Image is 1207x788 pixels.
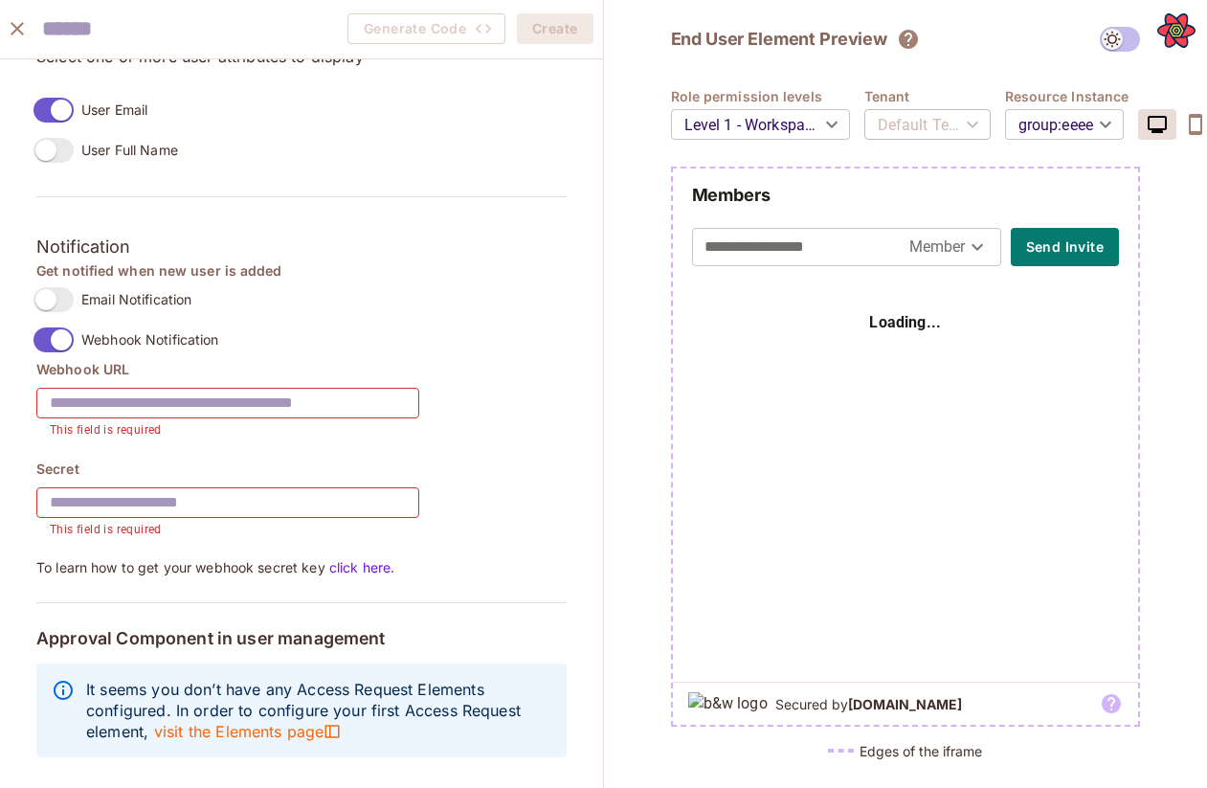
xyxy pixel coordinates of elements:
[864,98,991,151] div: Default Tenant
[36,460,567,478] h4: Secret
[864,87,1005,105] h4: Tenant
[671,28,887,51] h2: End User Element Preview
[869,311,941,334] h4: Loading...
[325,559,395,575] a: click here.
[671,98,850,151] div: Level 1 - Workspace Owner
[81,101,147,119] span: User Email
[1005,98,1125,151] div: group : eeee
[848,696,962,712] b: [DOMAIN_NAME]
[775,695,962,713] h5: Secured by
[153,721,341,742] span: visit the Elements page
[692,184,1120,207] h2: Members
[36,629,567,648] h5: Approval Component in user management
[81,290,191,308] span: Email Notification
[517,13,592,44] button: Create
[50,521,406,540] p: This field is required
[347,13,505,44] span: Create the element to generate code
[347,13,505,44] button: Generate Code
[671,87,864,105] h4: Role permission levels
[897,28,920,51] svg: The element will only show tenant specific content. No user information will be visible across te...
[860,742,982,760] h5: Edges of the iframe
[1005,87,1139,105] h4: Resource Instance
[909,232,989,262] div: Member
[86,679,551,742] p: It seems you don’t have any Access Request Elements configured. In order to configure your first ...
[36,558,567,576] p: To learn how to get your webhook secret key
[36,261,567,280] h4: Get notified when new user is added
[81,141,178,159] span: User Full Name
[688,692,768,715] img: b&w logo
[36,360,567,378] h4: Webhook URL
[1157,11,1196,50] button: Open React Query Devtools
[36,233,567,261] h3: Notification
[81,330,219,349] span: Webhook Notification
[50,421,406,440] p: This field is required
[1011,228,1119,266] button: Send Invite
